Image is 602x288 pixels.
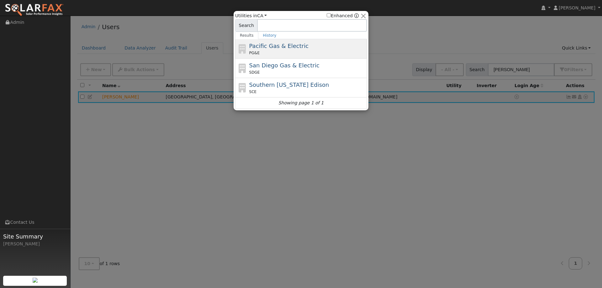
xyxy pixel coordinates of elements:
span: San Diego Gas & Electric [249,62,319,69]
input: Enhanced [327,13,331,17]
span: SCE [249,89,257,95]
span: SDGE [249,70,260,75]
span: Utilities in [235,13,267,19]
span: Site Summary [3,232,67,241]
span: Search [235,19,257,32]
i: Showing page 1 of 1 [278,100,324,106]
a: CA [257,13,267,18]
span: [PERSON_NAME] [559,5,595,10]
a: Enhanced Providers [354,13,359,18]
img: SolarFax [5,3,64,17]
a: History [258,32,281,39]
span: Show enhanced providers [327,13,359,19]
img: retrieve [33,278,38,283]
a: Results [235,32,258,39]
label: Enhanced [327,13,353,19]
span: PG&E [249,50,260,56]
div: [PERSON_NAME] [3,241,67,247]
span: Southern [US_STATE] Edison [249,81,329,88]
span: Pacific Gas & Electric [249,43,309,49]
